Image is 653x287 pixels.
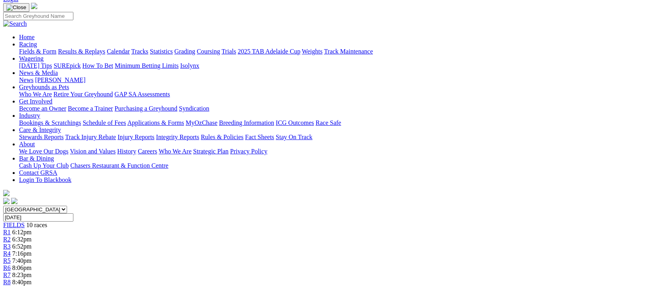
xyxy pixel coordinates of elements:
[19,62,52,69] a: [DATE] Tips
[19,148,68,155] a: We Love Our Dogs
[19,141,35,147] a: About
[19,34,35,40] a: Home
[19,91,52,98] a: Who We Are
[19,48,56,55] a: Fields & Form
[68,105,113,112] a: Become a Trainer
[58,48,105,55] a: Results & Replays
[19,48,650,55] div: Racing
[3,198,10,204] img: facebook.svg
[115,91,170,98] a: GAP SA Assessments
[3,190,10,196] img: logo-grsa-white.png
[19,119,81,126] a: Bookings & Scratchings
[245,134,274,140] a: Fact Sheets
[19,155,54,162] a: Bar & Dining
[12,257,32,264] span: 7:40pm
[3,3,29,12] button: Toggle navigation
[19,55,44,62] a: Wagering
[19,134,650,141] div: Care & Integrity
[117,134,154,140] a: Injury Reports
[19,105,66,112] a: Become an Owner
[19,77,33,83] a: News
[19,69,58,76] a: News & Media
[150,48,173,55] a: Statistics
[19,162,69,169] a: Cash Up Your Club
[3,272,11,278] a: R7
[201,134,244,140] a: Rules & Policies
[83,119,126,126] a: Schedule of Fees
[54,91,113,98] a: Retire Your Greyhound
[3,20,27,27] img: Search
[3,222,25,228] a: FIELDS
[3,250,11,257] a: R4
[131,48,148,55] a: Tracks
[127,119,184,126] a: Applications & Forms
[19,169,57,176] a: Contact GRSA
[179,105,209,112] a: Syndication
[12,272,32,278] span: 8:23pm
[238,48,300,55] a: 2025 TAB Adelaide Cup
[65,134,116,140] a: Track Injury Rebate
[19,134,63,140] a: Stewards Reports
[19,98,52,105] a: Get Involved
[315,119,341,126] a: Race Safe
[19,112,40,119] a: Industry
[19,91,650,98] div: Greyhounds as Pets
[221,48,236,55] a: Trials
[3,243,11,250] a: R3
[70,148,115,155] a: Vision and Values
[19,105,650,112] div: Get Involved
[230,148,267,155] a: Privacy Policy
[219,119,274,126] a: Breeding Information
[3,229,11,235] a: R1
[197,48,220,55] a: Coursing
[175,48,195,55] a: Grading
[276,134,312,140] a: Stay On Track
[115,62,179,69] a: Minimum Betting Limits
[26,222,47,228] span: 10 races
[6,4,26,11] img: Close
[117,148,136,155] a: History
[3,279,11,285] a: R8
[83,62,113,69] a: How To Bet
[70,162,168,169] a: Chasers Restaurant & Function Centre
[3,12,73,20] input: Search
[3,236,11,243] a: R2
[186,119,217,126] a: MyOzChase
[19,126,61,133] a: Care & Integrity
[302,48,323,55] a: Weights
[180,62,199,69] a: Isolynx
[19,62,650,69] div: Wagering
[156,134,199,140] a: Integrity Reports
[12,229,32,235] span: 6:12pm
[19,77,650,84] div: News & Media
[12,279,32,285] span: 8:40pm
[159,148,192,155] a: Who We Are
[276,119,314,126] a: ICG Outcomes
[3,257,11,264] a: R5
[138,148,157,155] a: Careers
[11,198,17,204] img: twitter.svg
[12,243,32,250] span: 6:52pm
[115,105,177,112] a: Purchasing a Greyhound
[19,41,37,48] a: Racing
[19,119,650,126] div: Industry
[35,77,85,83] a: [PERSON_NAME]
[12,250,32,257] span: 7:16pm
[107,48,130,55] a: Calendar
[31,3,37,9] img: logo-grsa-white.png
[12,236,32,243] span: 6:32pm
[54,62,81,69] a: SUREpick
[19,148,650,155] div: About
[12,264,32,271] span: 8:06pm
[19,162,650,169] div: Bar & Dining
[3,264,11,271] a: R6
